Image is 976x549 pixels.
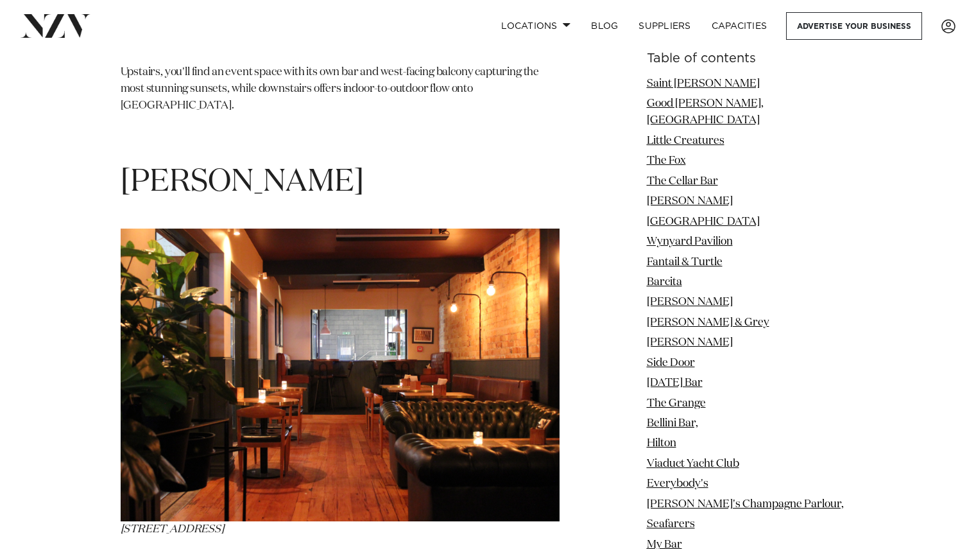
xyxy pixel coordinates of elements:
[121,167,364,198] span: [PERSON_NAME]
[491,12,581,40] a: Locations
[647,378,703,389] a: [DATE] Bar
[647,176,718,187] a: The Cellar Bar
[647,196,733,207] a: [PERSON_NAME]
[647,338,733,349] a: [PERSON_NAME]
[581,12,628,40] a: BLOG
[647,418,698,429] a: Bellini Bar,
[647,257,723,268] a: Fantail & Turtle
[21,14,90,37] img: nzv-logo.png
[647,216,760,227] a: [GEOGRAPHIC_DATA]
[786,12,922,40] a: Advertise your business
[647,135,724,146] a: Little Creatures
[647,52,856,65] h6: Table of contents
[121,64,560,115] p: Upstairs, you'll find an event space with its own bar and west-facing balcony capturing the most ...
[647,317,769,328] a: [PERSON_NAME] & Grey
[647,277,682,288] a: Barcita
[647,98,764,126] a: Good [PERSON_NAME], [GEOGRAPHIC_DATA]
[647,519,695,530] a: Seafarers
[647,358,695,369] a: Side Door
[647,499,844,510] a: [PERSON_NAME]'s Champagne Parlour,
[647,439,676,449] a: Hilton
[647,78,760,89] a: Saint [PERSON_NAME]
[628,12,701,40] a: SUPPLIERS
[647,156,686,167] a: The Fox
[647,479,708,490] a: Everybody's
[121,524,224,535] em: [STREET_ADDRESS]
[647,297,733,308] a: [PERSON_NAME]
[647,458,739,469] a: Viaduct Yacht Club
[647,237,733,248] a: Wynyard Pavilion
[647,398,706,409] a: The Grange
[701,12,778,40] a: Capacities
